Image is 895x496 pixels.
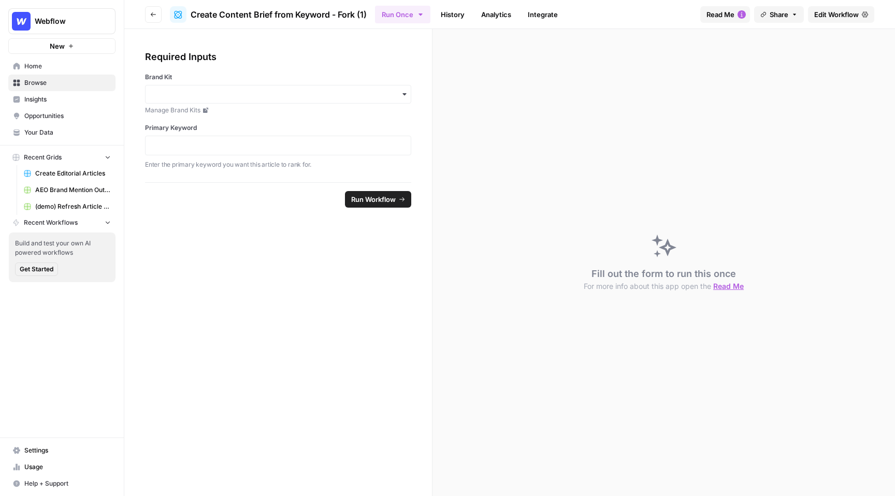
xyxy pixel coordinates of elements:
span: Your Data [24,128,111,137]
button: Recent Workflows [8,215,116,230]
a: Manage Brand Kits [145,106,411,115]
a: Analytics [475,6,517,23]
span: Home [24,62,111,71]
button: Workspace: Webflow [8,8,116,34]
span: (demo) Refresh Article Content & Analysis [35,202,111,211]
span: Insights [24,95,111,104]
span: Recent Workflows [24,218,78,227]
span: New [50,41,65,51]
button: Get Started [15,262,58,276]
div: Fill out the form to run this once [584,267,744,291]
label: Primary Keyword [145,123,411,133]
a: Create Editorial Articles [19,165,116,182]
span: Settings [24,446,111,455]
span: Opportunities [24,111,111,121]
span: Read Me [713,282,744,290]
span: Read Me [706,9,734,20]
a: Insights [8,91,116,108]
button: Read Me [700,6,750,23]
a: AEO Brand Mention Outreach [19,182,116,198]
button: Run Once [375,6,430,23]
a: Create Content Brief from Keyword - Fork (1) [170,6,367,23]
span: Build and test your own AI powered workflows [15,239,109,257]
span: Share [770,9,788,20]
a: Integrate [522,6,564,23]
div: Required Inputs [145,50,411,64]
span: Browse [24,78,111,87]
span: Recent Grids [24,153,62,162]
button: Recent Grids [8,150,116,165]
span: Get Started [20,265,53,274]
a: Settings [8,442,116,459]
a: History [435,6,471,23]
span: Create Editorial Articles [35,169,111,178]
span: Run Workflow [351,194,396,205]
a: Home [8,58,116,75]
a: Browse [8,75,116,91]
button: New [8,38,116,54]
span: Create Content Brief from Keyword - Fork (1) [191,8,367,21]
button: For more info about this app open the Read Me [584,281,744,291]
a: Opportunities [8,108,116,124]
a: Usage [8,459,116,475]
a: Your Data [8,124,116,141]
span: Help + Support [24,479,111,488]
button: Share [754,6,804,23]
span: AEO Brand Mention Outreach [35,185,111,195]
p: Enter the primary keyword you want this article to rank for. [145,159,411,170]
span: Edit Workflow [814,9,859,20]
button: Help + Support [8,475,116,492]
span: Webflow [35,16,97,26]
a: (demo) Refresh Article Content & Analysis [19,198,116,215]
a: Edit Workflow [808,6,874,23]
label: Brand Kit [145,72,411,82]
span: Usage [24,462,111,472]
button: Run Workflow [345,191,411,208]
img: Webflow Logo [12,12,31,31]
